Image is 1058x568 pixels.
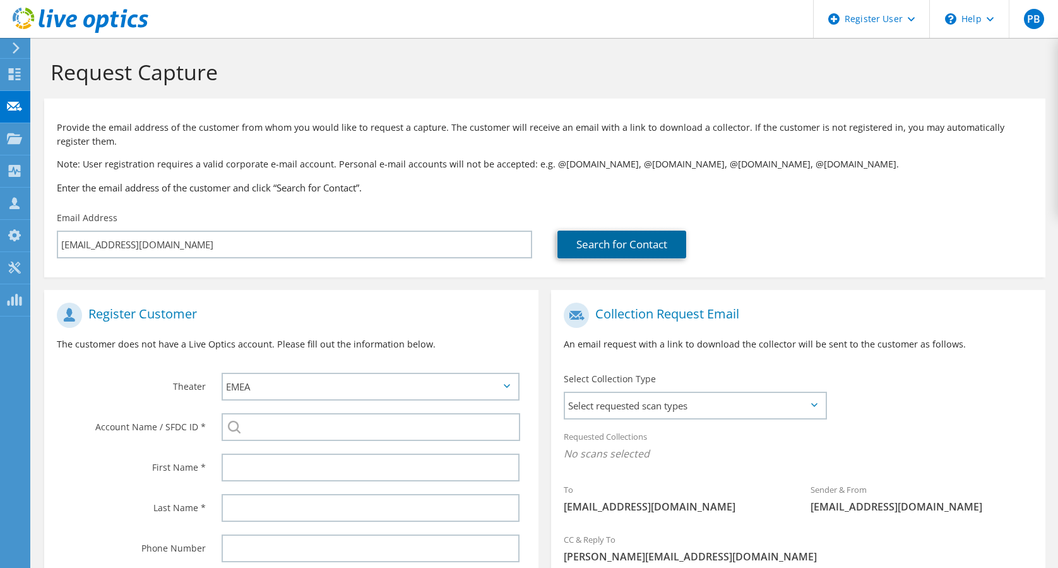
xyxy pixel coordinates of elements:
p: The customer does not have a Live Optics account. Please fill out the information below. [57,337,526,351]
h1: Register Customer [57,303,520,328]
span: Select requested scan types [565,393,826,418]
span: [PERSON_NAME][EMAIL_ADDRESS][DOMAIN_NAME] [564,550,1033,564]
span: [EMAIL_ADDRESS][DOMAIN_NAME] [811,500,1032,514]
label: Select Collection Type [564,373,656,385]
p: An email request with a link to download the collector will be sent to the customer as follows. [564,337,1033,351]
p: Note: User registration requires a valid corporate e-mail account. Personal e-mail accounts will ... [57,157,1033,171]
h1: Request Capture [51,59,1033,85]
label: First Name * [57,454,206,474]
span: No scans selected [564,447,1033,461]
span: PB [1024,9,1044,29]
label: Account Name / SFDC ID * [57,413,206,433]
label: Phone Number [57,535,206,555]
label: Last Name * [57,494,206,514]
div: Sender & From [798,476,1045,520]
span: [EMAIL_ADDRESS][DOMAIN_NAME] [564,500,785,514]
label: Email Address [57,212,117,224]
h1: Collection Request Email [564,303,1026,328]
a: Search for Contact [557,231,686,258]
h3: Enter the email address of the customer and click “Search for Contact”. [57,181,1033,195]
svg: \n [945,13,956,25]
div: Requested Collections [551,423,1045,470]
p: Provide the email address of the customer from whom you would like to request a capture. The cust... [57,121,1033,148]
div: To [551,476,798,520]
label: Theater [57,373,206,393]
